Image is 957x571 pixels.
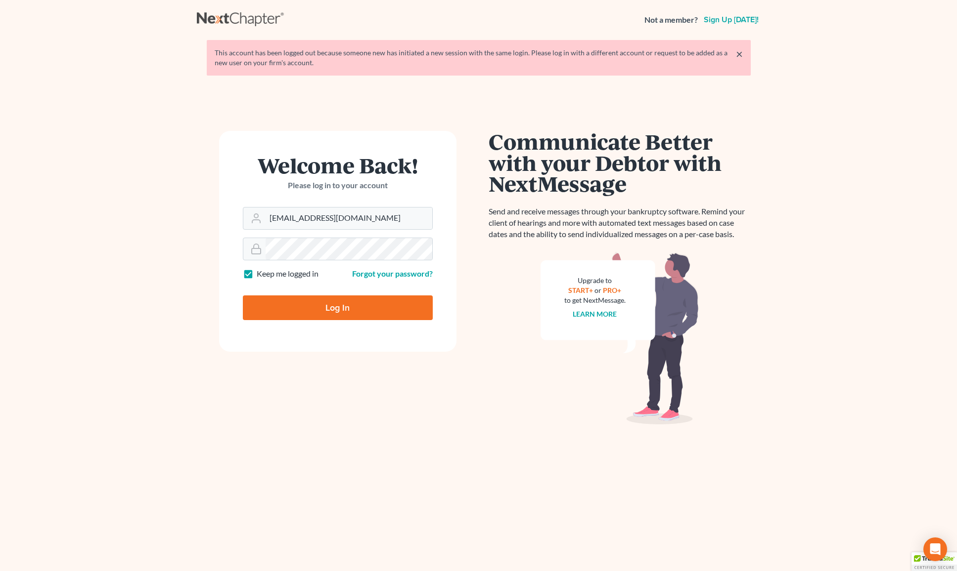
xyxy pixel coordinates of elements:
[243,295,433,320] input: Log In
[352,269,433,278] a: Forgot your password?
[541,252,699,425] img: nextmessage_bg-59042aed3d76b12b5cd301f8e5b87938c9018125f34e5fa2b7a6b67550977c72.svg
[243,180,433,191] p: Please log in to your account
[266,207,432,229] input: Email Address
[564,295,626,305] div: to get NextMessage.
[489,206,751,240] p: Send and receive messages through your bankruptcy software. Remind your client of hearings and mo...
[594,286,601,294] span: or
[568,286,593,294] a: START+
[215,48,743,68] div: This account has been logged out because someone new has initiated a new session with the same lo...
[489,131,751,194] h1: Communicate Better with your Debtor with NextMessage
[736,48,743,60] a: ×
[911,552,957,571] div: TrustedSite Certified
[257,268,319,280] label: Keep me logged in
[243,155,433,176] h1: Welcome Back!
[702,16,761,24] a: Sign up [DATE]!
[603,286,621,294] a: PRO+
[564,276,626,285] div: Upgrade to
[923,537,947,561] div: Open Intercom Messenger
[573,310,617,318] a: Learn more
[644,14,698,26] strong: Not a member?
